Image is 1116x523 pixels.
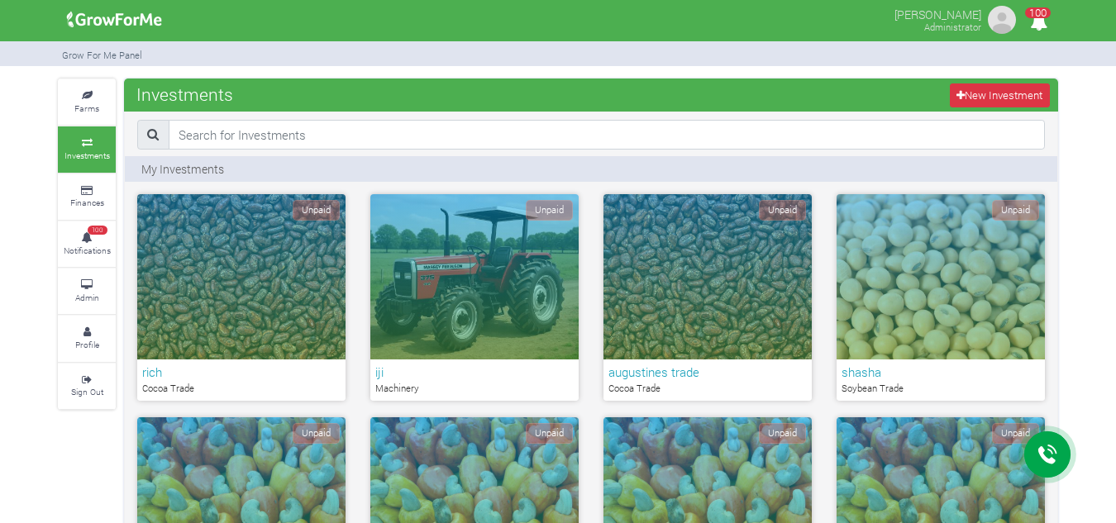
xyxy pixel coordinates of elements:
[293,423,340,444] span: Unpaid
[75,292,99,303] small: Admin
[924,21,981,33] small: Administrator
[58,269,116,314] a: Admin
[759,423,806,444] span: Unpaid
[370,194,579,401] a: Unpaid iji Machinery
[74,102,99,114] small: Farms
[608,364,807,379] h6: augustines trade
[70,197,104,208] small: Finances
[894,3,981,23] p: [PERSON_NAME]
[142,382,341,396] p: Cocoa Trade
[950,83,1050,107] a: New Investment
[58,221,116,267] a: 100 Notifications
[992,200,1039,221] span: Unpaid
[137,194,346,401] a: Unpaid rich Cocoa Trade
[526,200,573,221] span: Unpaid
[1023,3,1055,40] i: Notifications
[61,3,168,36] img: growforme image
[64,150,110,161] small: Investments
[132,78,237,111] span: Investments
[1025,7,1051,18] span: 100
[842,382,1040,396] p: Soybean Trade
[985,3,1018,36] img: growforme image
[375,382,574,396] p: Machinery
[375,364,574,379] h6: iji
[62,49,142,61] small: Grow For Me Panel
[142,364,341,379] h6: rich
[169,120,1045,150] input: Search for Investments
[603,194,812,401] a: Unpaid augustines trade Cocoa Trade
[58,364,116,409] a: Sign Out
[293,200,340,221] span: Unpaid
[58,174,116,220] a: Finances
[837,194,1045,401] a: Unpaid shasha Soybean Trade
[526,423,573,444] span: Unpaid
[842,364,1040,379] h6: shasha
[58,316,116,361] a: Profile
[608,382,807,396] p: Cocoa Trade
[88,226,107,235] span: 100
[58,126,116,172] a: Investments
[992,423,1039,444] span: Unpaid
[141,160,224,178] p: My Investments
[58,79,116,125] a: Farms
[75,339,99,350] small: Profile
[71,386,103,397] small: Sign Out
[1023,16,1055,31] a: 100
[759,200,806,221] span: Unpaid
[64,245,111,256] small: Notifications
